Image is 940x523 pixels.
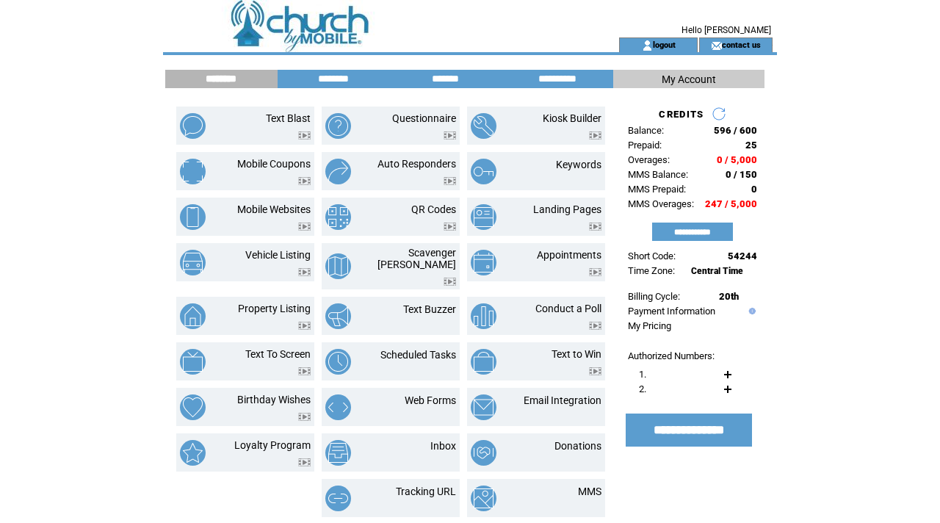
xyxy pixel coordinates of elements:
span: 25 [745,140,757,151]
span: 247 / 5,000 [705,198,757,209]
img: video.png [444,177,456,185]
span: 1. [639,369,646,380]
a: Inbox [430,440,456,452]
img: tracking-url.png [325,486,351,511]
span: Central Time [691,266,743,276]
img: vehicle-listing.png [180,250,206,275]
a: Property Listing [238,303,311,314]
span: 20th [719,291,739,302]
img: video.png [298,322,311,330]
img: help.gif [745,308,756,314]
span: MMS Balance: [628,169,688,180]
a: Email Integration [524,394,601,406]
span: MMS Overages: [628,198,694,209]
a: Conduct a Poll [535,303,601,314]
span: Billing Cycle: [628,291,680,302]
img: mobile-coupons.png [180,159,206,184]
a: Text Blast [266,112,311,124]
a: Text Buzzer [403,303,456,315]
span: Hello [PERSON_NAME] [681,25,771,35]
a: Birthday Wishes [237,394,311,405]
span: CREDITS [659,109,704,120]
a: My Pricing [628,320,671,331]
a: Loyalty Program [234,439,311,451]
img: loyalty-program.png [180,440,206,466]
img: text-to-screen.png [180,349,206,375]
a: Landing Pages [533,203,601,215]
a: Vehicle Listing [245,249,311,261]
span: 596 / 600 [714,125,757,136]
span: Balance: [628,125,664,136]
img: video.png [444,278,456,286]
img: property-listing.png [180,303,206,329]
img: scavenger-hunt.png [325,253,351,279]
a: contact us [722,40,761,49]
img: donations.png [471,440,496,466]
img: kiosk-builder.png [471,113,496,139]
a: Kiosk Builder [543,112,601,124]
span: 0 [751,184,757,195]
span: Authorized Numbers: [628,350,715,361]
span: 2. [639,383,646,394]
span: MMS Prepaid: [628,184,686,195]
img: keywords.png [471,159,496,184]
img: video.png [298,131,311,140]
span: 0 / 150 [726,169,757,180]
img: qr-codes.png [325,204,351,230]
a: Mobile Websites [237,203,311,215]
span: Short Code: [628,250,676,261]
img: video.png [589,268,601,276]
img: web-forms.png [325,394,351,420]
a: Appointments [537,249,601,261]
a: Tracking URL [396,486,456,497]
a: logout [653,40,676,49]
a: Scavenger [PERSON_NAME] [377,247,456,270]
span: 0 / 5,000 [717,154,757,165]
img: video.png [589,131,601,140]
img: contact_us_icon.gif [711,40,722,51]
a: MMS [578,486,601,497]
img: inbox.png [325,440,351,466]
a: Donations [554,440,601,452]
img: account_icon.gif [642,40,653,51]
a: Mobile Coupons [237,158,311,170]
a: Questionnaire [392,112,456,124]
img: video.png [298,413,311,421]
img: text-blast.png [180,113,206,139]
img: email-integration.png [471,394,496,420]
img: mms.png [471,486,496,511]
img: video.png [298,367,311,375]
a: QR Codes [411,203,456,215]
span: 54244 [728,250,757,261]
a: Keywords [556,159,601,170]
img: conduct-a-poll.png [471,303,496,329]
img: text-to-win.png [471,349,496,375]
a: Payment Information [628,306,715,317]
span: Time Zone: [628,265,675,276]
img: video.png [589,322,601,330]
a: Web Forms [405,394,456,406]
img: landing-pages.png [471,204,496,230]
img: video.png [298,268,311,276]
img: video.png [298,223,311,231]
a: Auto Responders [377,158,456,170]
img: video.png [444,223,456,231]
a: Text To Screen [245,348,311,360]
img: video.png [589,367,601,375]
span: Prepaid: [628,140,662,151]
img: birthday-wishes.png [180,394,206,420]
a: Scheduled Tasks [380,349,456,361]
img: video.png [298,458,311,466]
img: video.png [589,223,601,231]
img: video.png [444,131,456,140]
img: questionnaire.png [325,113,351,139]
span: Overages: [628,154,670,165]
img: appointments.png [471,250,496,275]
a: Text to Win [552,348,601,360]
img: video.png [298,177,311,185]
img: mobile-websites.png [180,204,206,230]
span: My Account [662,73,716,85]
img: scheduled-tasks.png [325,349,351,375]
img: auto-responders.png [325,159,351,184]
img: text-buzzer.png [325,303,351,329]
